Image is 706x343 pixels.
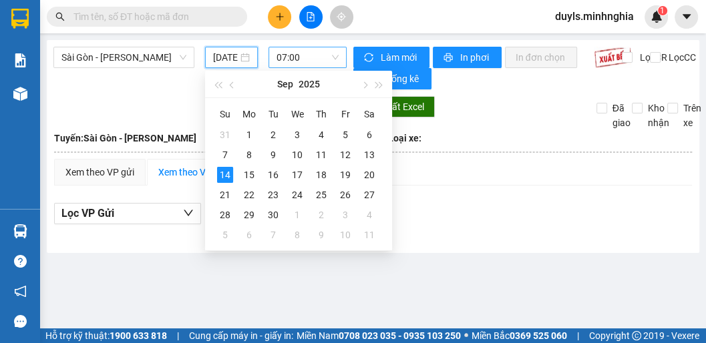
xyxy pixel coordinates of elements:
th: Th [309,103,333,125]
span: caret-down [681,11,693,23]
div: 29 [241,207,257,223]
td: 2025-10-07 [261,225,285,245]
button: 2025 [299,71,320,97]
div: 21 [217,187,233,203]
td: 2025-10-02 [309,205,333,225]
span: 1 [660,6,665,15]
span: Kho nhận [643,101,675,130]
div: 1 [289,207,305,223]
td: 2025-10-04 [357,205,381,225]
img: solution-icon [13,53,27,67]
th: Tu [261,103,285,125]
td: 2025-09-26 [333,185,357,205]
input: Tìm tên, số ĐT hoặc mã đơn [73,9,231,24]
span: copyright [632,331,641,340]
td: 2025-09-07 [213,145,237,165]
td: 2025-10-09 [309,225,333,245]
span: Xuất Excel [381,99,424,114]
button: caret-down [675,5,698,29]
div: 28 [217,207,233,223]
th: Fr [333,103,357,125]
th: Su [213,103,237,125]
td: 2025-09-14 [213,165,237,185]
div: 8 [241,147,257,163]
button: downloadXuất Excel [355,96,435,117]
td: 2025-09-10 [285,145,309,165]
td: 2025-10-10 [333,225,357,245]
span: notification [14,285,27,298]
td: 2025-09-06 [357,125,381,145]
div: 9 [265,147,281,163]
td: 2025-09-20 [357,165,381,185]
div: 4 [313,127,329,143]
img: warehouse-icon [13,87,27,101]
div: 30 [265,207,281,223]
button: syncLàm mới [353,47,429,68]
div: 10 [289,147,305,163]
div: 6 [361,127,377,143]
td: 2025-09-13 [357,145,381,165]
td: 2025-10-11 [357,225,381,245]
td: 2025-08-31 [213,125,237,145]
div: 22 [241,187,257,203]
button: In đơn chọn [505,47,578,68]
div: 24 [289,187,305,203]
td: 2025-09-12 [333,145,357,165]
div: 26 [337,187,353,203]
div: 20 [361,167,377,183]
strong: 0708 023 035 - 0935 103 250 [339,330,461,341]
td: 2025-09-30 [261,205,285,225]
span: aim [337,12,346,21]
div: 9 [313,227,329,243]
div: 11 [361,227,377,243]
div: 7 [265,227,281,243]
td: 2025-09-22 [237,185,261,205]
div: 27 [361,187,377,203]
span: Đã giao [607,101,636,130]
td: 2025-09-29 [237,205,261,225]
span: question-circle [14,255,27,268]
td: 2025-09-16 [261,165,285,185]
img: icon-new-feature [651,11,663,23]
div: 11 [313,147,329,163]
span: duyls.minhnghia [544,8,645,25]
span: plus [275,12,285,21]
div: 3 [289,127,305,143]
td: 2025-09-02 [261,125,285,145]
td: 2025-09-05 [333,125,357,145]
div: Xem theo VP gửi [65,165,134,180]
th: We [285,103,309,125]
div: 5 [217,227,233,243]
span: Hỗ trợ kỹ thuật: [45,328,167,343]
span: ⚪️ [464,333,468,338]
td: 2025-09-15 [237,165,261,185]
td: 2025-09-09 [261,145,285,165]
div: 13 [361,147,377,163]
img: logo-vxr [11,9,29,29]
div: 19 [337,167,353,183]
td: 2025-10-01 [285,205,309,225]
td: 2025-09-03 [285,125,309,145]
td: 2025-09-24 [285,185,309,205]
span: Miền Bắc [472,328,567,343]
div: 14 [217,167,233,183]
div: 12 [337,147,353,163]
td: 2025-09-11 [309,145,333,165]
span: Sài Gòn - Phan Rí [61,47,186,67]
div: 16 [265,167,281,183]
td: 2025-10-05 [213,225,237,245]
span: file-add [306,12,315,21]
td: 2025-09-04 [309,125,333,145]
td: 2025-09-23 [261,185,285,205]
div: 7 [217,147,233,163]
td: 2025-09-21 [213,185,237,205]
span: Loại xe: [388,131,421,145]
span: sync [364,53,375,63]
span: | [577,328,579,343]
td: 2025-09-27 [357,185,381,205]
div: 15 [241,167,257,183]
td: 2025-10-03 [333,205,357,225]
sup: 1 [658,6,667,15]
button: Lọc VP Gửi [54,203,201,224]
span: Thống kê [381,71,421,86]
